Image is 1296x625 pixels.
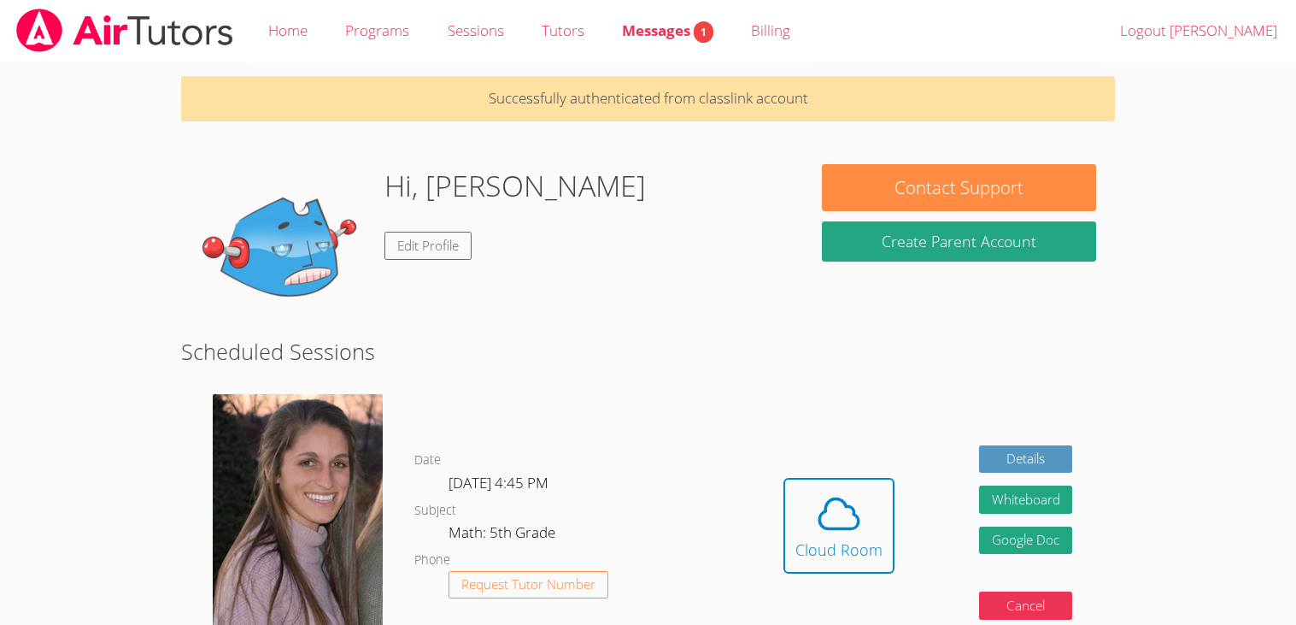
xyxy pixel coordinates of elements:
[384,232,472,260] a: Edit Profile
[15,9,235,52] img: airtutors_banner-c4298cdbf04f3fff15de1276eac7730deb9818008684d7c2e4769d2f7ddbe033.png
[979,592,1073,620] button: Cancel
[979,527,1073,555] a: Google Doc
[979,486,1073,514] button: Whiteboard
[414,450,441,471] dt: Date
[461,578,595,591] span: Request Tutor Number
[449,521,559,550] dd: Math: 5th Grade
[200,164,371,335] img: default.png
[181,76,1114,121] p: Successfully authenticated from classlink account
[694,21,713,43] span: 1
[384,164,646,208] h1: Hi, [PERSON_NAME]
[622,21,713,40] span: Messages
[449,571,608,599] button: Request Tutor Number
[795,538,883,562] div: Cloud Room
[414,500,456,522] dt: Subject
[822,221,1095,262] button: Create Parent Account
[979,445,1073,474] a: Details
[822,164,1095,211] button: Contact Support
[449,473,548,492] span: [DATE] 4:45 PM
[181,335,1114,368] h2: Scheduled Sessions
[414,550,450,571] dt: Phone
[783,478,894,574] button: Cloud Room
